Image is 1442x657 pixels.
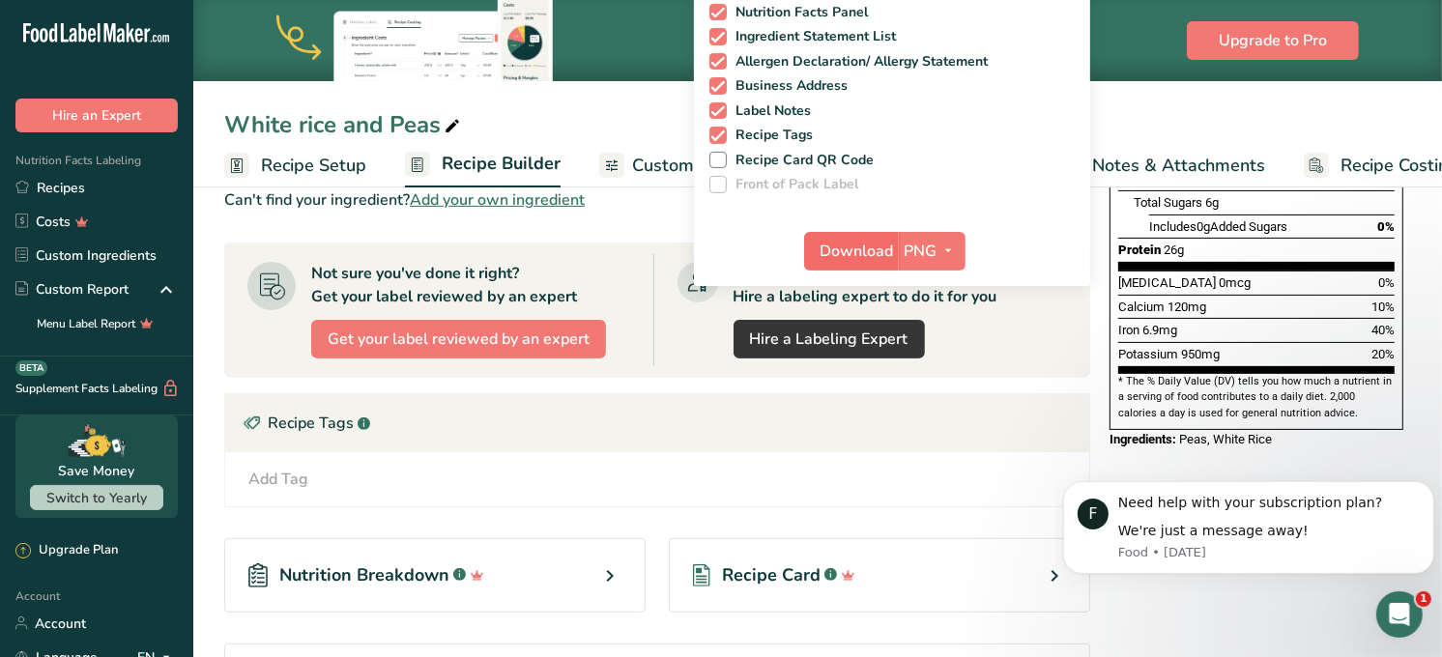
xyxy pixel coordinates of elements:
[1134,195,1202,210] span: Total Sugars
[15,541,118,560] div: Upgrade Plan
[1118,275,1216,290] span: [MEDICAL_DATA]
[632,153,765,179] span: Customize Label
[1142,323,1177,337] span: 6.9mg
[279,562,449,588] span: Nutrition Breakdown
[1197,219,1210,234] span: 0g
[46,489,147,507] span: Switch to Yearly
[1219,29,1327,52] span: Upgrade to Pro
[727,28,897,45] span: Ingredient Statement List
[225,394,1089,452] div: Recipe Tags
[442,151,561,177] span: Recipe Builder
[410,188,585,212] span: Add your own ingredient
[224,188,1090,212] div: Can't find your ingredient?
[1118,374,1395,421] section: * The % Daily Value (DV) tells you how much a nutrient in a serving of food contributes to a dail...
[311,262,577,308] div: Not sure you've done it right? Get your label reviewed by an expert
[1092,153,1265,179] span: Notes & Attachments
[1059,144,1265,187] a: Notes & Attachments
[1181,347,1220,361] span: 950mg
[15,279,129,300] div: Custom Report
[899,232,966,271] button: PNG
[1187,21,1359,60] button: Upgrade to Pro
[1118,243,1161,257] span: Protein
[821,240,894,263] span: Download
[1371,300,1395,314] span: 10%
[1371,323,1395,337] span: 40%
[1371,347,1395,361] span: 20%
[261,153,366,179] span: Recipe Setup
[727,53,989,71] span: Allergen Declaration/ Allergy Statement
[722,562,821,588] span: Recipe Card
[1416,591,1431,607] span: 1
[1205,195,1219,210] span: 6g
[727,102,812,120] span: Label Notes
[248,468,308,491] div: Add Tag
[224,144,366,187] a: Recipe Setup
[727,77,849,95] span: Business Address
[1219,275,1251,290] span: 0mcg
[1118,323,1139,337] span: Iron
[1110,432,1176,446] span: Ingredients:
[727,127,814,144] span: Recipe Tags
[727,176,859,193] span: Front of Pack Label
[30,485,163,510] button: Switch to Yearly
[727,4,869,21] span: Nutrition Facts Panel
[311,320,606,358] button: Get your label reviewed by an expert
[804,232,899,271] button: Download
[905,240,937,263] span: PNG
[1164,243,1184,257] span: 26g
[727,152,875,169] span: Recipe Card QR Code
[405,142,561,188] a: Recipe Builder
[1378,275,1395,290] span: 0%
[1149,219,1287,234] span: Includes Added Sugars
[1377,219,1395,234] span: 0%
[734,320,925,358] a: Hire a Labeling Expert
[1179,432,1272,446] span: Peas, White Rice
[224,107,464,142] div: White rice and Peas
[599,144,765,187] a: Customize Label
[1168,300,1206,314] span: 120mg
[1118,300,1165,314] span: Calcium
[1376,591,1423,638] iframe: Intercom live chat
[1118,347,1178,361] span: Potassium
[15,99,178,132] button: Hire an Expert
[59,461,135,481] div: Save Money
[328,328,590,351] span: Get your label reviewed by an expert
[15,360,47,376] div: BETA
[1055,451,1442,605] iframe: Intercom notifications message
